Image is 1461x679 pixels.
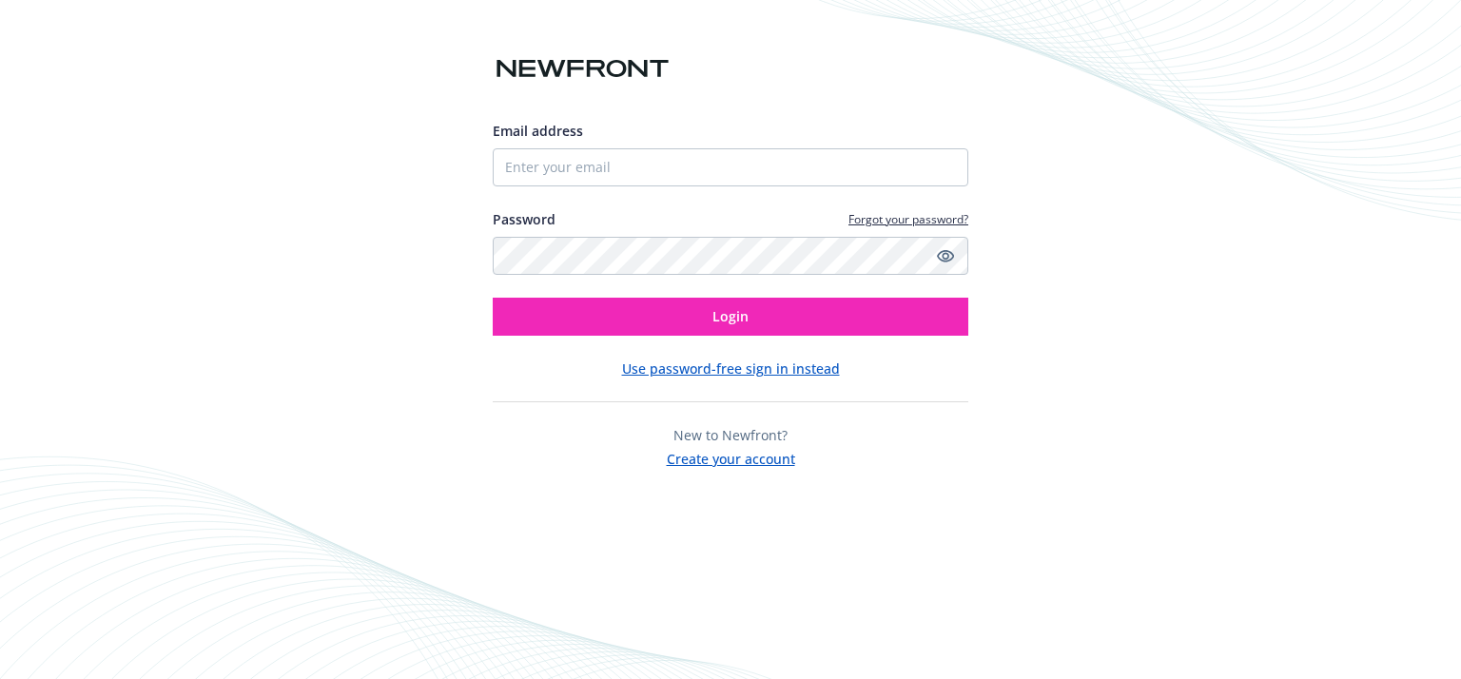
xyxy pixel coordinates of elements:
span: Login [712,307,749,325]
img: Newfront logo [493,52,672,86]
input: Enter your email [493,148,968,186]
button: Create your account [667,445,795,469]
a: Show password [934,244,957,267]
span: New to Newfront? [673,426,788,444]
button: Use password-free sign in instead [622,359,840,378]
button: Login [493,298,968,336]
label: Password [493,209,555,229]
a: Forgot your password? [848,211,968,227]
span: Email address [493,122,583,140]
input: Enter your password [493,237,968,275]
